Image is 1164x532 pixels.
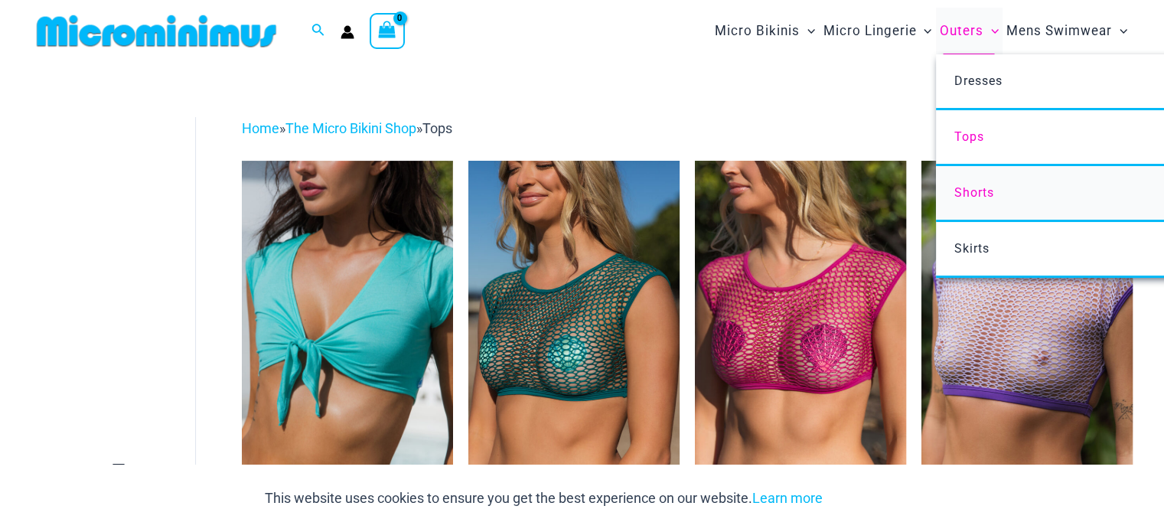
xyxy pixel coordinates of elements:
span: Skirts [954,241,989,256]
a: Home [242,120,279,136]
img: MM SHOP LOGO FLAT [31,14,282,48]
h3: Tops [38,459,142,511]
a: Learn more [752,490,823,506]
a: Search icon link [311,21,325,41]
span: shopping [38,462,112,481]
a: Account icon link [341,25,354,39]
nav: Site Navigation [709,5,1133,57]
span: Shorts [954,185,993,200]
a: View Shopping Cart, empty [370,13,405,48]
a: Show Stopper Jade 366 Top 5007 pants 09Show Stopper Jade 366 Top 5007 pants 12Show Stopper Jade 3... [468,161,680,478]
a: The Micro Bikini Shop [285,120,416,136]
a: OutersMenu ToggleMenu Toggle [936,8,1003,54]
img: Bahama Breeze Mint 9116 Crop Top 01 [242,161,453,478]
a: Bahama Breeze Mint 9116 Crop Top 01Bahama Breeze Mint 9116 Crop Top 02Bahama Breeze Mint 9116 Cro... [242,161,453,478]
a: Micro LingerieMenu ToggleMenu Toggle [819,8,935,54]
span: » » [242,120,452,136]
button: Accept [834,480,899,517]
span: Menu Toggle [916,11,931,51]
img: Lighthouse Purples 3668 Crop Top 01 [921,161,1133,478]
a: Micro BikinisMenu ToggleMenu Toggle [711,8,819,54]
span: Micro Bikinis [715,11,800,51]
span: Outers [940,11,983,51]
a: Lighthouse Purples 3668 Crop Top 01Lighthouse Purples 3668 Crop Top 516 Short 02Lighthouse Purple... [921,161,1133,478]
img: Show Stopper Jade 366 Top 5007 pants 09 [468,161,680,478]
iframe: TrustedSite Certified [38,105,176,411]
span: Mens Swimwear [1006,11,1112,51]
span: Dresses [954,73,1002,88]
a: Mens SwimwearMenu ToggleMenu Toggle [1003,8,1131,54]
a: Show Stopper Fuchsia 366 Top 5007 pants 08Show Stopper Fuchsia 366 Top 5007 pants 11Show Stopper ... [695,161,906,478]
span: Menu Toggle [1112,11,1127,51]
p: This website uses cookies to ensure you get the best experience on our website. [265,487,823,510]
span: Menu Toggle [983,11,999,51]
img: Show Stopper Fuchsia 366 Top 5007 pants 08 [695,161,906,478]
span: Tops [954,129,983,144]
span: Menu Toggle [800,11,815,51]
span: Tops [422,120,452,136]
span: Micro Lingerie [823,11,916,51]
